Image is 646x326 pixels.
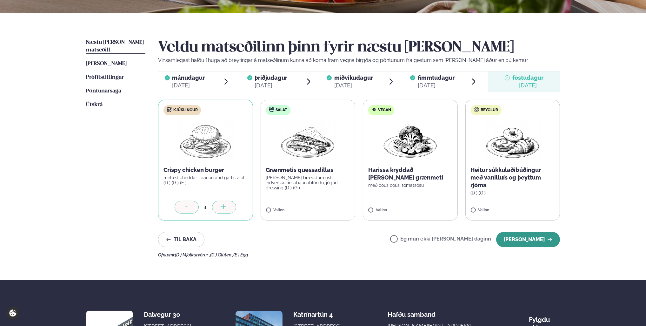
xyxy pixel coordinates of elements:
p: (D ) (G ) [471,190,555,195]
p: Harissa kryddað [PERSON_NAME] grænmeti [368,166,452,181]
div: Dalvegur 30 [144,311,194,318]
img: Vegan.png [382,120,438,161]
p: Crispy chicken burger [163,166,248,174]
span: Næstu [PERSON_NAME] matseðill [86,40,144,53]
a: Prófílstillingar [86,74,124,81]
a: [PERSON_NAME] [86,60,127,68]
p: Vinsamlegast hafðu í huga að breytingar á matseðlinum kunna að koma fram vegna birgða og pöntunum... [158,57,560,64]
img: Hamburger.png [177,120,234,161]
img: salad.svg [269,107,274,112]
a: Pöntunarsaga [86,87,121,95]
div: 1 [199,204,212,211]
span: föstudagur [512,74,543,81]
div: Katrínartún 4 [293,311,344,318]
img: bagle-new-16px.svg [474,107,479,112]
span: (G ) Glúten , [210,252,233,257]
span: Útskrá [86,102,103,107]
span: (E ) Egg [233,252,248,257]
span: Kjúklingur [173,108,198,113]
span: fimmtudagur [418,74,455,81]
div: [DATE] [418,82,455,89]
div: [DATE] [255,82,288,89]
img: Vegan.svg [371,107,376,112]
span: Beyglur [481,108,498,113]
div: [DATE] [334,82,373,89]
div: Ofnæmi: [158,252,560,257]
p: Heitur súkkulaðibúðingur með vanilluís og þeyttum rjóma [471,166,555,189]
p: [PERSON_NAME] bræddum osti, indversku linsubaunablöndu, jógúrt dressing (D ) (G ) [266,175,350,190]
img: chicken.svg [167,107,172,112]
span: mánudagur [172,74,205,81]
div: [DATE] [512,82,543,89]
div: [DATE] [172,82,205,89]
span: Hafðu samband [388,306,436,318]
a: Útskrá [86,101,103,109]
a: Næstu [PERSON_NAME] matseðill [86,39,145,54]
h2: Veldu matseðilinn þinn fyrir næstu [PERSON_NAME] [158,39,560,57]
span: Salat [276,108,287,113]
img: Quesadilla.png [280,120,336,161]
span: Pöntunarsaga [86,88,121,94]
a: Cookie settings [6,307,19,320]
p: Grænmetis quessadillas [266,166,350,174]
p: með cous cous, tómatsósu [368,183,452,188]
img: Croissant.png [485,120,541,161]
span: þriðjudagur [255,74,288,81]
span: (D ) Mjólkurvörur , [175,252,210,257]
span: Vegan [378,108,391,113]
button: Til baka [158,232,204,247]
span: miðvikudagur [334,74,373,81]
span: [PERSON_NAME] [86,61,127,66]
p: melted cheddar , bacon and garlic aioli (D ) (G ) (E ) [163,175,248,185]
button: [PERSON_NAME] [496,232,560,247]
span: Prófílstillingar [86,75,124,80]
